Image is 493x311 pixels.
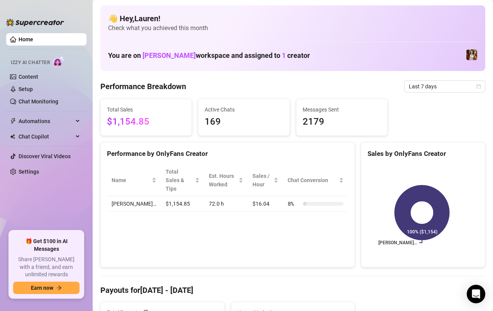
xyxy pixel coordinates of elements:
[378,240,417,245] text: [PERSON_NAME]…
[13,238,80,253] span: 🎁 Get $100 in AI Messages
[209,172,237,189] div: Est. Hours Worked
[19,130,73,143] span: Chat Copilot
[283,164,348,196] th: Chat Conversion
[466,49,477,60] img: Elena
[107,115,185,129] span: $1,154.85
[476,84,481,89] span: calendar
[100,81,186,92] h4: Performance Breakdown
[409,81,481,92] span: Last 7 days
[368,149,479,159] div: Sales by OnlyFans Creator
[467,285,485,303] div: Open Intercom Messenger
[303,105,381,114] span: Messages Sent
[112,176,150,184] span: Name
[205,105,283,114] span: Active Chats
[107,149,348,159] div: Performance by OnlyFans Creator
[31,285,53,291] span: Earn now
[13,256,80,279] span: Share [PERSON_NAME] with a friend, and earn unlimited rewards
[248,196,283,211] td: $16.04
[107,196,161,211] td: [PERSON_NAME]…
[142,51,196,59] span: [PERSON_NAME]
[205,115,283,129] span: 169
[161,196,204,211] td: $1,154.85
[288,199,300,208] span: 8 %
[161,164,204,196] th: Total Sales & Tips
[252,172,272,189] span: Sales / Hour
[19,74,38,80] a: Content
[11,59,50,66] span: Izzy AI Chatter
[166,167,193,193] span: Total Sales & Tips
[13,282,80,294] button: Earn nowarrow-right
[204,196,248,211] td: 72.0 h
[108,24,478,32] span: Check what you achieved this month
[19,115,73,127] span: Automations
[56,285,62,291] span: arrow-right
[282,51,286,59] span: 1
[19,169,39,175] a: Settings
[108,13,478,24] h4: 👋 Hey, Lauren !
[107,164,161,196] th: Name
[100,285,485,296] h4: Payouts for [DATE] - [DATE]
[53,56,65,67] img: AI Chatter
[10,118,16,124] span: thunderbolt
[248,164,283,196] th: Sales / Hour
[19,153,71,159] a: Discover Viral Videos
[6,19,64,26] img: logo-BBDzfeDw.svg
[288,176,337,184] span: Chat Conversion
[19,36,33,42] a: Home
[19,86,33,92] a: Setup
[19,98,58,105] a: Chat Monitoring
[303,115,381,129] span: 2179
[107,105,185,114] span: Total Sales
[10,134,15,139] img: Chat Copilot
[108,51,310,60] h1: You are on workspace and assigned to creator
